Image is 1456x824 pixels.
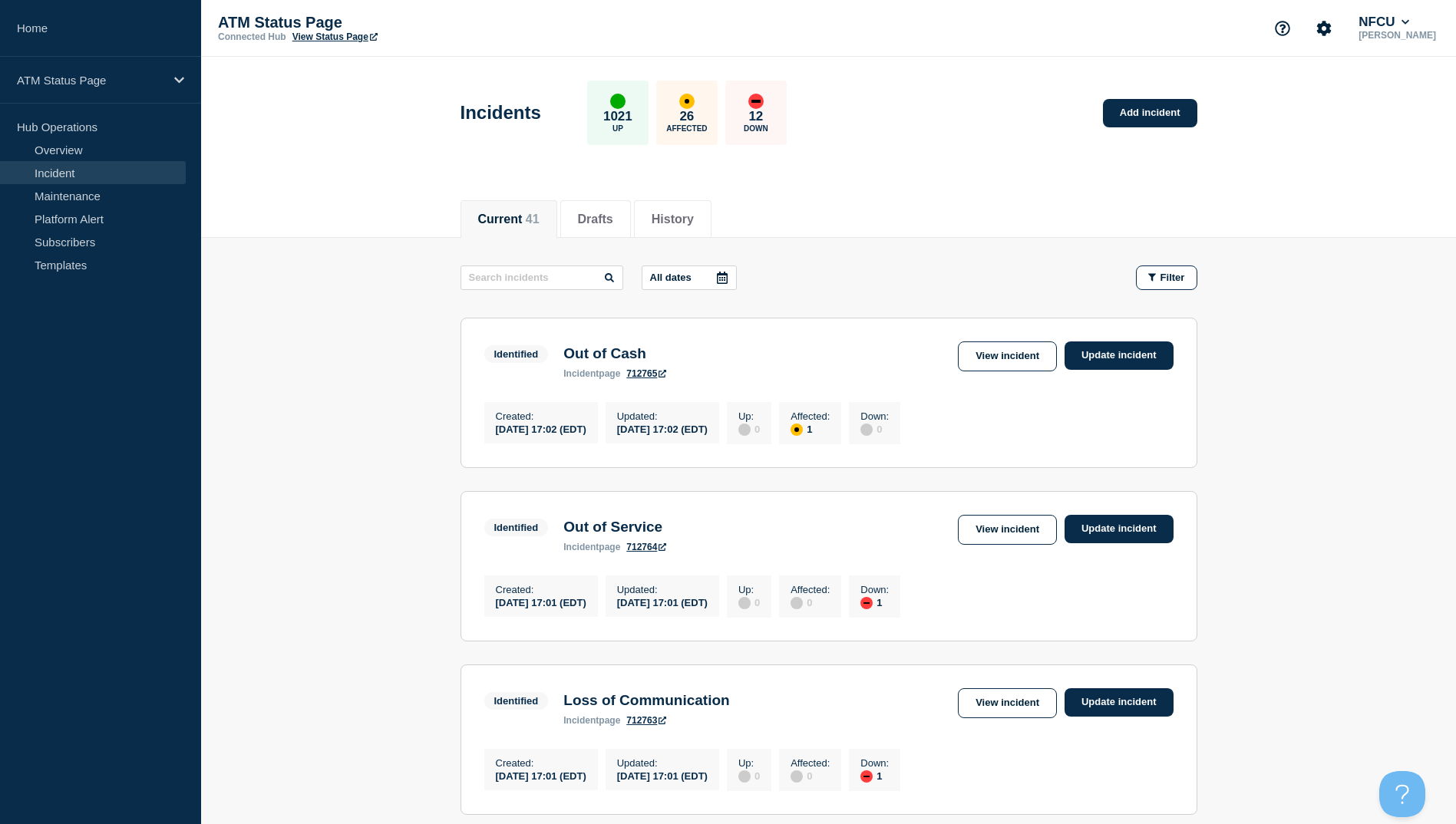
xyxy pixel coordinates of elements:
[603,109,632,124] p: 1021
[617,584,708,595] p: Updated :
[478,213,540,226] button: Current 41
[563,542,620,552] p: page
[791,595,830,609] div: 0
[461,102,541,124] h1: Incidents
[652,213,694,226] button: History
[1136,265,1197,290] button: Filter
[748,109,763,124] p: 12
[744,124,768,133] p: Down
[617,595,708,608] div: [DATE] 17:01 (EDT)
[563,368,599,379] span: incident
[563,715,599,726] span: incident
[860,770,873,783] div: down
[1161,272,1185,283] span: Filter
[526,213,540,226] span: 41
[738,769,760,783] div: 0
[17,74,164,87] p: ATM Status Page
[496,769,586,782] div: [DATE] 17:01 (EDT)
[292,31,378,42] a: View Status Page
[563,692,729,709] h3: Loss of Communication
[496,757,586,769] p: Created :
[958,341,1057,371] a: View incident
[791,757,830,769] p: Affected :
[860,584,889,595] p: Down :
[610,94,626,109] div: up
[496,595,586,608] div: [DATE] 17:01 (EDT)
[738,597,751,609] div: disabled
[1355,15,1412,30] button: NFCU
[958,688,1057,718] a: View incident
[738,584,760,595] p: Up :
[496,410,586,422] p: Created :
[738,770,751,783] div: disabled
[738,595,760,609] div: 0
[1103,99,1197,127] a: Add incident
[958,515,1057,545] a: View incident
[679,94,695,109] div: affected
[860,597,873,609] div: down
[860,757,889,769] p: Down :
[860,410,889,422] p: Down :
[617,757,708,769] p: Updated :
[1355,30,1439,41] p: [PERSON_NAME]
[626,542,666,552] a: 712764
[860,422,889,436] div: 0
[791,597,803,609] div: disabled
[860,769,889,783] div: 1
[484,345,549,363] span: Identified
[860,595,889,609] div: 1
[484,692,549,710] span: Identified
[650,272,692,283] p: All dates
[791,424,803,436] div: affected
[617,422,708,435] div: [DATE] 17:02 (EDT)
[563,715,620,726] p: page
[738,410,760,422] p: Up :
[578,213,613,226] button: Drafts
[791,584,830,595] p: Affected :
[860,424,873,436] div: disabled
[563,519,666,536] h3: Out of Service
[626,715,666,726] a: 712763
[563,368,620,379] p: page
[738,424,751,436] div: disabled
[617,410,708,422] p: Updated :
[679,109,694,124] p: 26
[666,124,707,133] p: Affected
[496,422,586,435] div: [DATE] 17:02 (EDT)
[738,422,760,436] div: 0
[791,410,830,422] p: Affected :
[218,31,286,42] p: Connected Hub
[218,14,525,31] p: ATM Status Page
[1308,12,1340,44] button: Account settings
[738,757,760,769] p: Up :
[791,769,830,783] div: 0
[1266,12,1299,44] button: Support
[642,265,737,290] button: All dates
[1065,341,1174,370] a: Update incident
[612,124,623,133] p: Up
[461,265,623,290] input: Search incidents
[496,584,586,595] p: Created :
[1379,771,1425,817] iframe: Help Scout Beacon - Open
[563,345,666,362] h3: Out of Cash
[626,368,666,379] a: 712765
[563,542,599,552] span: incident
[791,422,830,436] div: 1
[791,770,803,783] div: disabled
[1065,688,1174,717] a: Update incident
[484,519,549,536] span: Identified
[1065,515,1174,543] a: Update incident
[748,94,764,109] div: down
[617,769,708,782] div: [DATE] 17:01 (EDT)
